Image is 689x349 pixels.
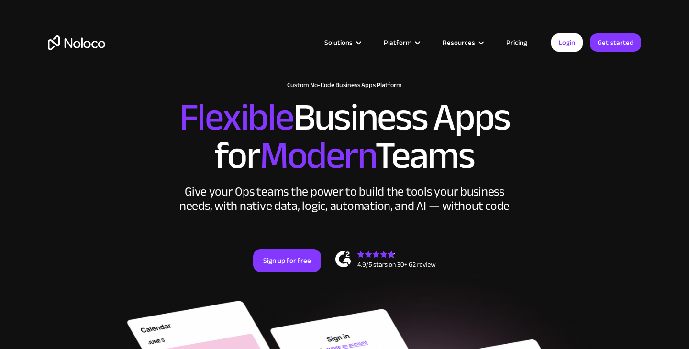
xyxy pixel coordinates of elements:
[324,36,353,49] div: Solutions
[372,36,431,49] div: Platform
[551,33,583,52] a: Login
[260,120,375,191] span: Modern
[494,36,539,49] a: Pricing
[48,35,105,50] a: home
[179,82,293,153] span: Flexible
[48,98,641,175] h2: Business Apps for Teams
[177,185,512,213] div: Give your Ops teams the power to build the tools your business needs, with native data, logic, au...
[384,36,411,49] div: Platform
[253,249,321,272] a: Sign up for free
[590,33,641,52] a: Get started
[312,36,372,49] div: Solutions
[443,36,475,49] div: Resources
[431,36,494,49] div: Resources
